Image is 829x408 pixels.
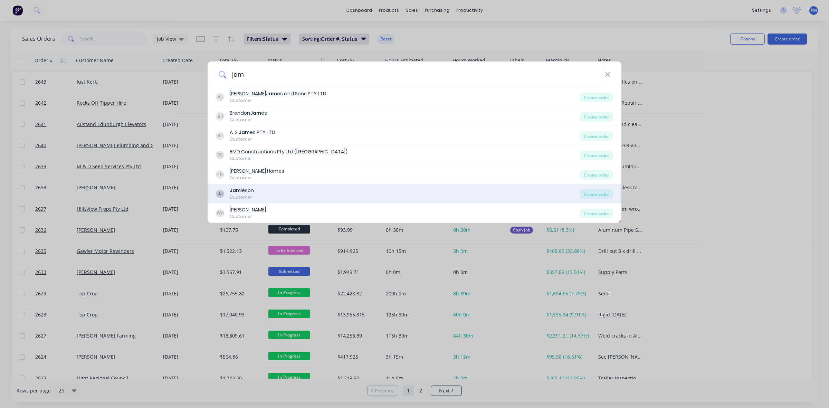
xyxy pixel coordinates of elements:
div: BMD Constructions Pty Ltd ([GEOGRAPHIC_DATA]) [230,148,347,155]
div: Create order [580,189,613,199]
b: Jam [239,129,250,136]
div: A. S. es PTY LTD [230,129,275,136]
b: Jam [266,90,277,97]
div: FH [216,170,224,179]
div: [PERSON_NAME] es and Sons PTY LTD [230,90,326,97]
div: Customer [230,155,347,162]
div: [PERSON_NAME] [230,206,266,214]
b: Jam [250,110,261,116]
div: Create order [580,151,613,160]
div: Create order [580,170,613,180]
div: Create order [580,112,613,122]
div: Customer [230,175,284,181]
div: BJ [216,112,224,121]
div: Create order [580,209,613,218]
div: Create order [580,93,613,102]
b: Jam [230,187,241,194]
div: Customer [230,117,267,123]
div: Customer [230,136,275,142]
div: Customer [230,97,326,104]
div: BS [216,151,224,159]
div: Customer [230,214,266,220]
div: ieson [230,187,254,194]
div: Customer [230,194,254,200]
div: WH [216,209,224,217]
div: JJ [216,190,224,198]
div: Create order [580,131,613,141]
input: Enter a customer name to create a new order... [226,61,605,87]
div: AL [216,93,224,101]
div: AL [216,132,224,140]
div: Brendon es [230,110,267,117]
div: [PERSON_NAME] Homes [230,168,284,175]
